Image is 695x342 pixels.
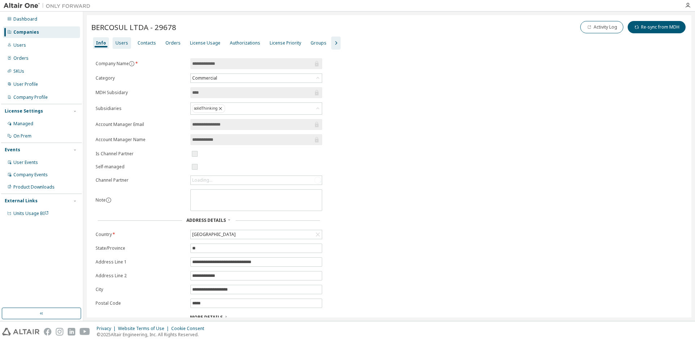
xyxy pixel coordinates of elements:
[230,40,260,46] div: Authorizations
[97,326,118,332] div: Privacy
[96,245,186,251] label: State/Province
[13,29,39,35] div: Companies
[115,40,128,46] div: Users
[13,55,29,61] div: Orders
[191,231,237,238] div: [GEOGRAPHIC_DATA]
[192,177,212,183] div: Loading...
[191,74,218,82] div: Commercial
[97,332,208,338] p: © 2025 Altair Engineering, Inc. All Rights Reserved.
[4,2,94,9] img: Altair One
[191,176,322,185] div: Loading...
[96,106,186,111] label: Subsidiaries
[13,210,49,216] span: Units Usage BI
[96,300,186,306] label: Postal Code
[13,133,31,139] div: On Prem
[165,40,181,46] div: Orders
[96,197,106,203] label: Note
[5,198,38,204] div: External Links
[191,74,322,83] div: Commercial
[96,90,186,96] label: MDH Subsidary
[13,16,37,22] div: Dashboard
[13,184,55,190] div: Product Downloads
[186,217,226,223] span: Address Details
[13,42,26,48] div: Users
[96,137,186,143] label: Account Manager Name
[5,108,43,114] div: License Settings
[96,259,186,265] label: Address Line 1
[2,328,39,335] img: altair_logo.svg
[96,75,186,81] label: Category
[56,328,63,335] img: instagram.svg
[13,81,38,87] div: User Profile
[118,326,171,332] div: Website Terms of Use
[13,94,48,100] div: Company Profile
[96,232,186,237] label: Country
[190,40,220,46] div: License Usage
[96,164,186,170] label: Self-managed
[5,147,20,153] div: Events
[13,172,48,178] div: Company Events
[91,22,176,32] span: BERCOSUL LTDA - 29678
[270,40,301,46] div: License Priority
[80,328,90,335] img: youtube.svg
[138,40,156,46] div: Contacts
[96,40,106,46] div: Info
[192,104,225,113] div: solidThinking
[96,122,186,127] label: Account Manager Email
[129,61,135,67] button: information
[44,328,51,335] img: facebook.svg
[13,121,33,127] div: Managed
[191,103,322,114] div: solidThinking
[191,230,322,239] div: [GEOGRAPHIC_DATA]
[96,61,186,67] label: Company Name
[96,151,186,157] label: Is Channel Partner
[96,287,186,292] label: City
[68,328,75,335] img: linkedin.svg
[628,21,686,33] button: Re-sync from MDH
[311,40,327,46] div: Groups
[96,273,186,279] label: Address Line 2
[106,197,111,203] button: information
[96,177,186,183] label: Channel Partner
[13,160,38,165] div: User Events
[171,326,208,332] div: Cookie Consent
[580,21,623,33] button: Activity Log
[190,314,223,320] span: More Details
[13,68,24,74] div: SKUs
